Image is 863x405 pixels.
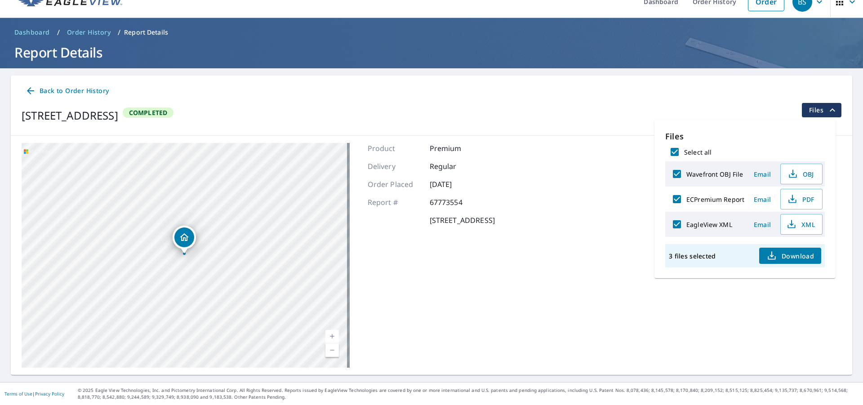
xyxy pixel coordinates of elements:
[35,391,64,397] a: Privacy Policy
[368,161,422,172] p: Delivery
[780,189,823,209] button: PDF
[752,195,773,204] span: Email
[325,343,339,357] a: Current Level 18, Zoom Out
[809,105,838,116] span: Files
[430,179,484,190] p: [DATE]
[786,194,815,205] span: PDF
[686,195,744,204] label: ECPremium Report
[4,391,32,397] a: Terms of Use
[124,28,168,37] p: Report Details
[325,330,339,343] a: Current Level 18, Zoom In
[14,28,50,37] span: Dashboard
[63,25,114,40] a: Order History
[780,164,823,184] button: OBJ
[801,103,841,117] button: filesDropdownBtn-67773554
[78,387,859,401] p: © 2025 Eagle View Technologies, Inc. and Pictometry International Corp. All Rights Reserved. Repo...
[759,248,821,264] button: Download
[173,226,196,254] div: Dropped pin, building 1, Residential property, 505 Cleveland Ave E Karlstad, MN 56732
[430,143,484,154] p: Premium
[430,215,495,226] p: [STREET_ADDRESS]
[11,25,852,40] nav: breadcrumb
[22,83,112,99] a: Back to Order History
[11,25,53,40] a: Dashboard
[4,391,64,396] p: |
[686,220,732,229] label: EagleView XML
[368,197,422,208] p: Report #
[665,130,825,142] p: Files
[669,252,716,260] p: 3 files selected
[124,108,173,117] span: Completed
[748,218,777,231] button: Email
[780,214,823,235] button: XML
[368,179,422,190] p: Order Placed
[752,170,773,178] span: Email
[752,220,773,229] span: Email
[686,170,743,178] label: Wavefront OBJ File
[368,143,422,154] p: Product
[22,107,118,124] div: [STREET_ADDRESS]
[57,27,60,38] li: /
[786,169,815,179] span: OBJ
[67,28,111,37] span: Order History
[430,161,484,172] p: Regular
[748,192,777,206] button: Email
[786,219,815,230] span: XML
[118,27,120,38] li: /
[766,250,814,261] span: Download
[25,85,109,97] span: Back to Order History
[748,167,777,181] button: Email
[430,197,484,208] p: 67773554
[684,148,712,156] label: Select all
[11,43,852,62] h1: Report Details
